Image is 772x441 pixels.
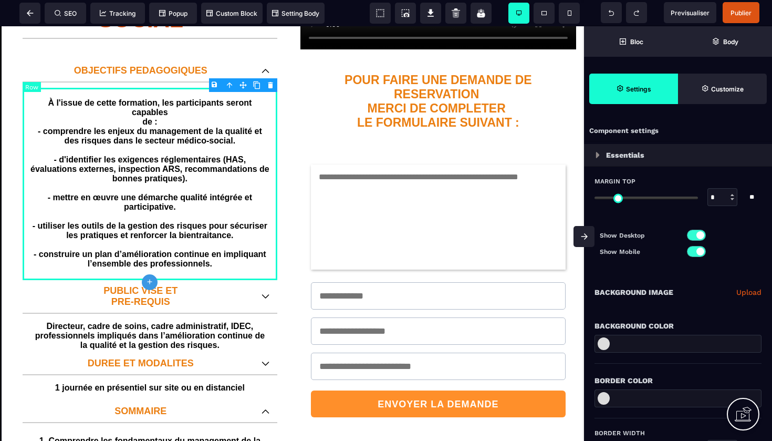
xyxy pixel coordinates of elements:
[345,47,535,103] b: POUR FAIRE UNE DEMANDE DE RESERVATION MERCI DE COMPLETER LE FORMULAIRE SUIVANT :
[596,152,600,158] img: loading
[30,39,251,50] p: OBJECTIFS PEDAGOGIQUES
[626,85,651,93] strong: Settings
[594,177,635,186] span: Margin Top
[630,38,643,46] strong: Bloc
[594,286,673,299] p: Background Image
[39,410,260,428] b: 1. Comprendre les fondamentaux du management de la qualité et des risques
[678,74,767,104] span: Open Style Manager
[594,320,761,332] div: Background Color
[100,9,135,17] span: Tracking
[272,9,319,17] span: Setting Body
[30,293,269,326] text: Directeur, cadre de soins, cadre administratif, IDEC, professionnels impliqués dans l’amélioratio...
[30,332,251,343] p: DUREE ET MODALITES
[370,3,391,24] span: View components
[736,286,761,299] a: Upload
[606,149,644,161] p: Essentials
[589,74,678,104] span: Settings
[395,3,416,24] span: Screenshot
[584,121,772,141] div: Component settings
[600,230,678,241] p: Show Desktop
[30,69,269,245] text: À l'issue de cette formation, les participants seront capables de : - comprendre les enjeux du ma...
[731,9,752,17] span: Publier
[30,380,251,391] p: SOMMAIRE
[159,9,187,17] span: Popup
[723,38,738,46] strong: Body
[30,259,251,281] p: PUBLIC VISE ET PRE-REQUIS
[711,85,744,93] strong: Customize
[311,364,566,391] button: ENVOYER LA DEMANDE
[600,247,678,257] p: Show Mobile
[671,9,710,17] span: Previsualiser
[594,374,761,387] div: Border Color
[55,9,77,17] span: SEO
[206,9,257,17] span: Custom Block
[594,429,645,437] span: Border Width
[664,2,716,23] span: Preview
[678,26,772,57] span: Open Layer Manager
[25,354,275,369] text: 1 journée en présentiel sur site ou en distanciel
[584,26,678,57] span: Open Blocks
